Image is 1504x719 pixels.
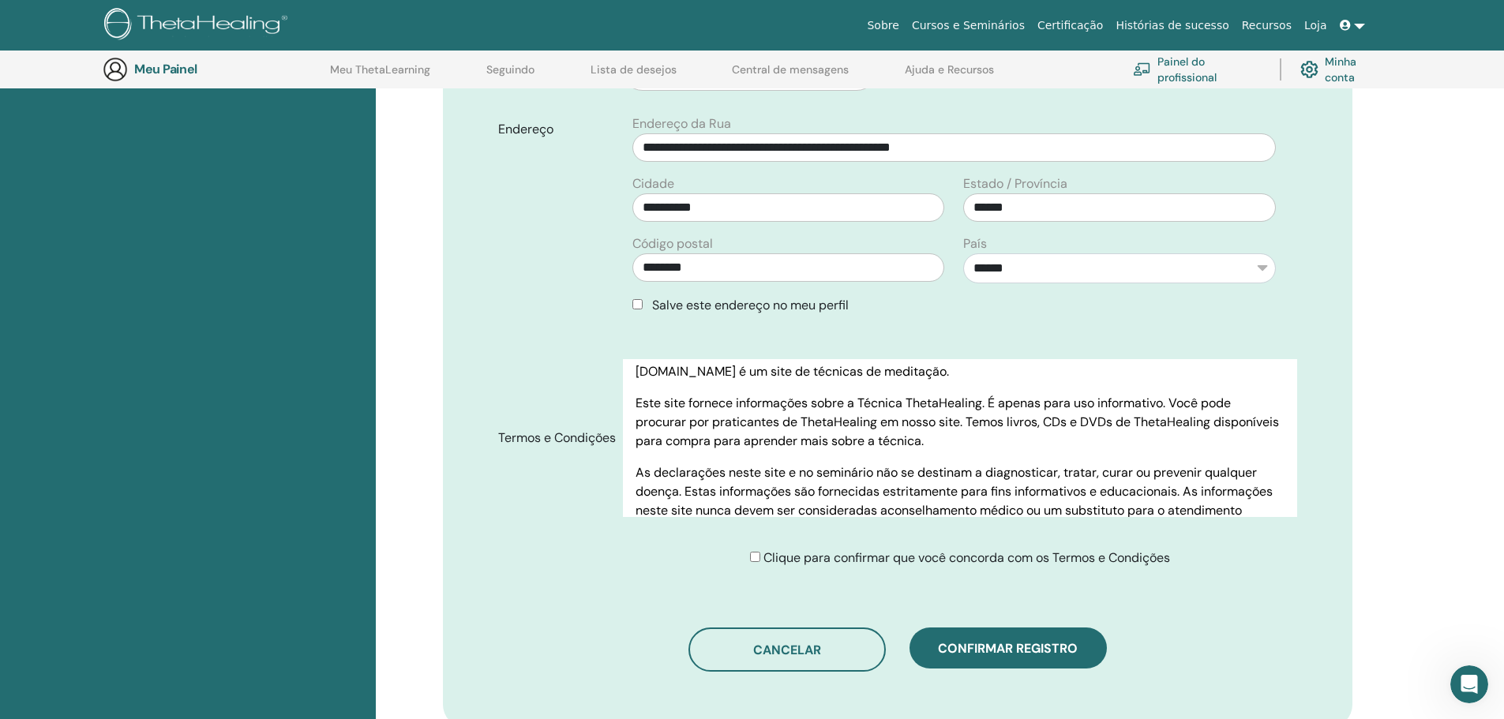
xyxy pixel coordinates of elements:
font: Confirmar registro [938,640,1078,657]
font: Meu Painel [134,61,197,77]
font: Certificação [1037,19,1103,32]
font: Este site fornece informações sobre a Técnica ThetaHealing. É apenas para uso informativo. Você p... [636,395,1279,449]
font: Endereço [498,121,553,137]
button: Cancelar [688,627,886,672]
font: Lista de desejos [591,62,677,77]
a: Cursos e Seminários [906,11,1031,40]
a: Painel do profissional [1133,52,1261,87]
a: Loja [1298,11,1333,40]
font: Recursos [1242,19,1292,32]
img: cog.svg [1300,57,1318,82]
font: Ajuda e Recursos [905,62,994,77]
font: Cidade [632,175,674,192]
font: [DOMAIN_NAME] é um site de técnicas de meditação. [636,363,949,380]
img: chalkboard-teacher.svg [1133,62,1151,76]
a: Seguindo [486,63,534,88]
font: Minha conta [1325,55,1356,84]
font: País [963,235,987,252]
font: Cancelar [753,642,821,658]
font: As declarações neste site e no seminário não se destinam a diagnosticar, tratar, curar ou preveni... [636,464,1273,537]
font: Salve este endereço no meu perfil [652,297,849,313]
font: Clique para confirmar que você concorda com os Termos e Condições [763,549,1170,566]
a: Histórias de sucesso [1109,11,1235,40]
font: Termos e Condições [498,429,616,446]
a: Minha conta [1300,52,1386,87]
font: Loja [1304,19,1327,32]
iframe: Chat ao vivo do Intercom [1450,665,1488,703]
font: Painel do profissional [1157,55,1217,84]
img: logo.png [104,8,293,43]
font: Sobre [867,19,898,32]
a: Ajuda e Recursos [905,63,994,88]
font: Endereço da Rua [632,115,731,132]
button: Confirmar registro [910,627,1107,668]
img: generic-user-icon.jpg [103,57,128,82]
a: Lista de desejos [591,63,677,88]
font: Seguindo [486,62,534,77]
font: Histórias de sucesso [1116,19,1228,32]
a: Central de mensagens [732,63,849,88]
font: Central de mensagens [732,62,849,77]
font: Código postal [632,235,713,252]
font: Cursos e Seminários [912,19,1025,32]
a: Sobre [861,11,905,40]
a: Recursos [1236,11,1298,40]
font: Estado / Província [963,175,1067,192]
a: Meu ThetaLearning [330,63,430,88]
font: Meu ThetaLearning [330,62,430,77]
a: Certificação [1031,11,1109,40]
